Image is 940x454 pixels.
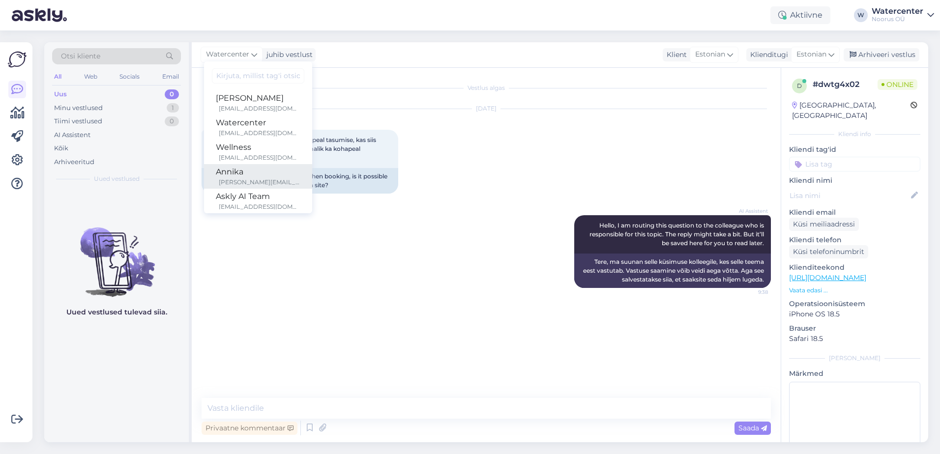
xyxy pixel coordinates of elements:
div: [EMAIL_ADDRESS][DOMAIN_NAME] [219,129,300,138]
p: Kliendi telefon [789,235,920,245]
p: Kliendi tag'id [789,144,920,155]
span: Estonian [695,49,725,60]
a: [URL][DOMAIN_NAME] [789,273,866,282]
a: Watercenter[EMAIL_ADDRESS][DOMAIN_NAME] [204,115,312,140]
div: Aktiivne [770,6,830,24]
a: WatercenterNoorus OÜ [872,7,934,23]
p: Klienditeekond [789,262,920,273]
div: Noorus OÜ [872,15,923,23]
p: Vaata edasi ... [789,286,920,295]
a: Askly AI Team[EMAIL_ADDRESS][DOMAIN_NAME] [204,189,312,213]
div: Privaatne kommentaar [202,422,297,435]
span: Watercenter [206,49,249,60]
p: Safari 18.5 [789,334,920,344]
div: Klienditugi [746,50,788,60]
p: Brauser [789,323,920,334]
span: 9:38 [731,288,768,296]
div: Web [82,70,99,83]
div: juhib vestlust [263,50,313,60]
div: Arhiveeritud [54,157,94,167]
div: Tiimi vestlused [54,116,102,126]
div: All [52,70,63,83]
div: [PERSON_NAME] [216,92,300,104]
p: iPhone OS 18.5 [789,309,920,319]
div: Uus [54,89,67,99]
span: d [797,82,802,89]
div: Küsi telefoninumbrit [789,245,868,258]
div: Tere, ma suunan selle küsimuse kolleegile, kes selle teema eest vastutab. Vastuse saamine võib ve... [574,254,771,288]
div: Wellness [216,142,300,153]
div: W [854,8,868,22]
div: Hello, if we choose to pay on site when booking, is it possible to use the Hookusbook gift card o... [202,168,398,194]
a: Annika[PERSON_NAME][EMAIL_ADDRESS][DOMAIN_NAME] [204,164,312,189]
div: Socials [117,70,142,83]
span: Saada [738,424,767,432]
p: Kliendi email [789,207,920,218]
span: Uued vestlused [94,174,140,183]
div: Minu vestlused [54,103,103,113]
div: 1 [167,103,179,113]
div: [DATE] [202,104,771,113]
div: # dwtg4x02 [813,79,878,90]
input: Lisa nimi [790,190,909,201]
div: Klient [663,50,687,60]
input: Lisa tag [789,157,920,171]
div: [PERSON_NAME][EMAIL_ADDRESS][DOMAIN_NAME] [219,178,300,187]
div: Vestlus algas [202,84,771,92]
div: AI Assistent [54,130,90,140]
div: Watercenter [872,7,923,15]
div: [EMAIL_ADDRESS][DOMAIN_NAME] [219,153,300,162]
img: Askly Logo [8,50,27,69]
p: Kliendi nimi [789,175,920,186]
input: Kirjuta, millist tag'i otsid [212,68,304,84]
p: Uued vestlused tulevad siia. [66,307,167,317]
div: Arhiveeri vestlus [844,48,919,61]
span: AI Assistent [731,207,768,215]
span: Online [878,79,917,90]
div: [EMAIL_ADDRESS][DOMAIN_NAME] [219,202,300,211]
div: [PERSON_NAME] [789,354,920,363]
div: Annika [216,166,300,178]
div: 0 [165,89,179,99]
div: Küsi meiliaadressi [789,218,859,231]
a: Wellness[EMAIL_ADDRESS][DOMAIN_NAME] [204,140,312,164]
div: Watercenter [216,117,300,129]
div: Kõik [54,143,68,153]
div: [EMAIL_ADDRESS][DOMAIN_NAME] [219,104,300,113]
div: Email [160,70,181,83]
span: Hello, I am routing this question to the colleague who is responsible for this topic. The reply m... [589,222,765,247]
div: 0 [165,116,179,126]
span: Estonian [796,49,826,60]
p: Operatsioonisüsteem [789,299,920,309]
div: Askly AI Team [216,191,300,202]
div: Kliendi info [789,130,920,139]
p: Märkmed [789,369,920,379]
span: Otsi kliente [61,51,100,61]
div: [GEOGRAPHIC_DATA], [GEOGRAPHIC_DATA] [792,100,911,121]
a: [PERSON_NAME][EMAIL_ADDRESS][DOMAIN_NAME] [204,90,312,115]
img: No chats [44,210,189,298]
